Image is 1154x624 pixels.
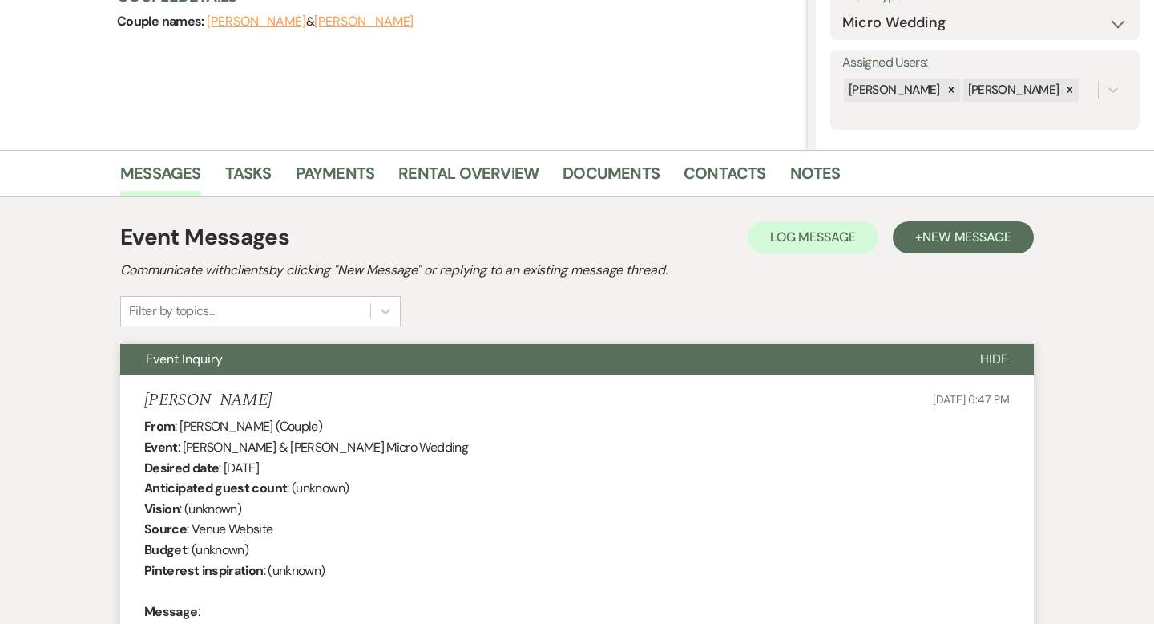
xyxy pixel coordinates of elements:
span: New Message [922,229,1011,245]
a: Messages [120,160,201,196]
span: & [207,14,414,30]
span: Log Message [770,229,856,245]
a: Rental Overview [398,160,539,196]
a: Contacts [684,160,766,196]
a: Payments [296,160,375,196]
label: Assigned Users: [842,51,1128,75]
b: Budget [144,541,187,558]
button: [PERSON_NAME] [207,15,306,28]
b: From [144,418,175,435]
b: Pinterest inspiration [144,562,264,579]
b: Event [144,439,178,456]
b: Desired date [144,460,219,476]
b: Source [144,521,187,537]
div: Filter by topics... [129,302,215,321]
div: [PERSON_NAME] [844,79,942,102]
button: [PERSON_NAME] [314,15,414,28]
button: Hide [954,344,1034,375]
div: [PERSON_NAME] [963,79,1062,102]
a: Notes [790,160,841,196]
h2: Communicate with clients by clicking "New Message" or replying to an existing message thread. [120,261,1034,280]
button: +New Message [893,221,1034,253]
span: Event Inquiry [146,350,223,367]
a: Tasks [225,160,272,196]
b: Message [144,603,198,620]
span: Couple names: [117,13,207,30]
h5: [PERSON_NAME] [144,391,272,411]
b: Vision [144,500,180,517]
button: Event Inquiry [120,344,954,375]
h1: Event Messages [120,221,289,254]
span: Hide [980,350,1008,367]
b: Anticipated guest count [144,480,287,496]
a: Documents [563,160,660,196]
button: Log Message [748,221,878,253]
span: [DATE] 6:47 PM [933,392,1010,407]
